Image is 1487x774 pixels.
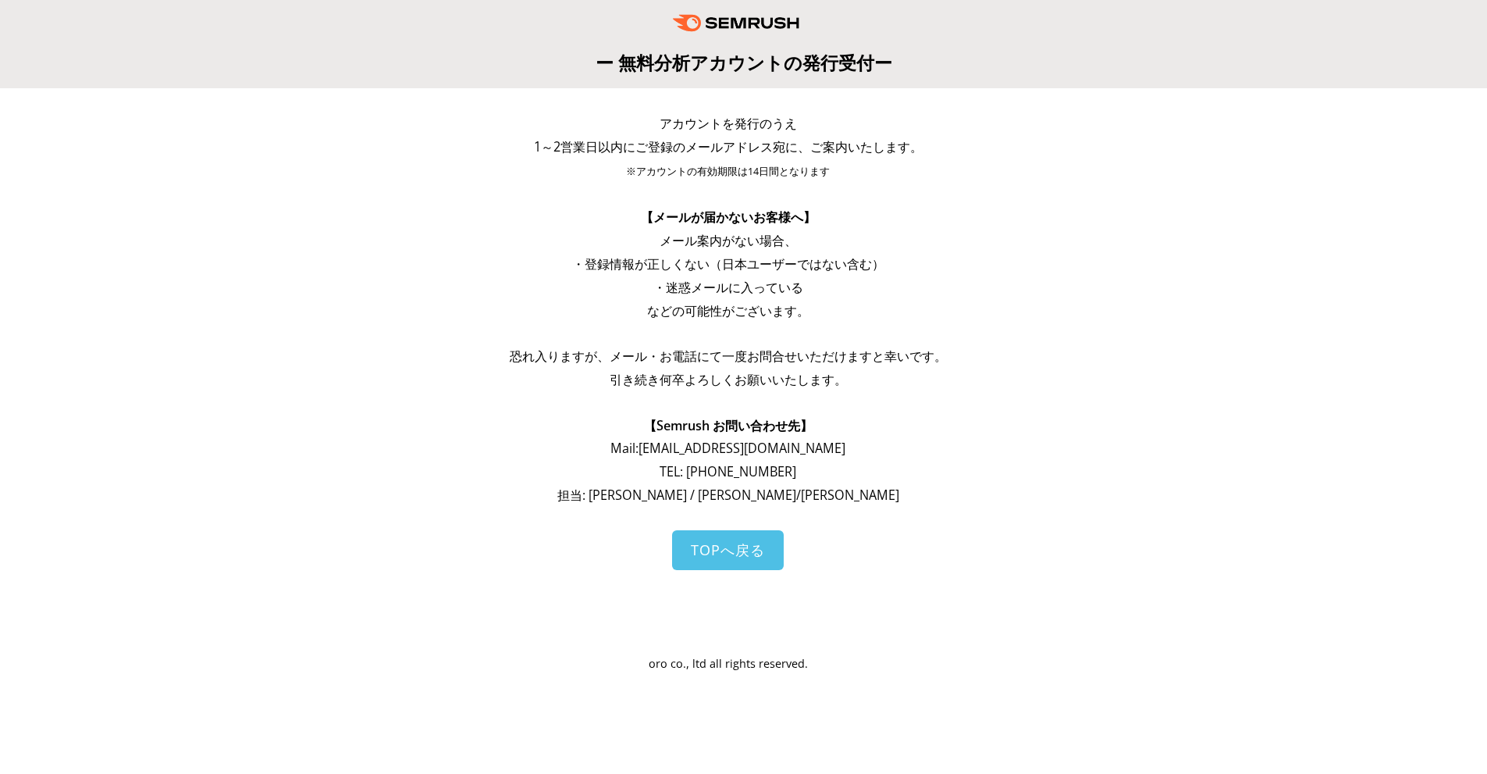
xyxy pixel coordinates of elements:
[691,540,765,559] span: TOPへ戻る
[644,417,813,434] span: 【Semrush お問い合わせ先】
[649,656,808,671] span: oro co., ltd all rights reserved.
[660,232,797,249] span: メール案内がない場合、
[660,463,796,480] span: TEL: [PHONE_NUMBER]
[641,209,816,226] span: 【メールが届かないお客様へ】
[572,255,884,273] span: ・登録情報が正しくない（日本ユーザーではない含む）
[534,138,923,155] span: 1～2営業日以内にご登録のメールアドレス宛に、ご案内いたします。
[660,115,797,132] span: アカウントを発行のうえ
[672,530,784,570] a: TOPへ戻る
[610,371,847,388] span: 引き続き何卒よろしくお願いいたします。
[510,348,947,365] span: 恐れ入りますが、メール・お電話にて一度お問合せいただけますと幸いです。
[596,50,892,75] span: ー 無料分析アカウントの発行受付ー
[610,440,845,457] span: Mail: [EMAIL_ADDRESS][DOMAIN_NAME]
[653,279,803,296] span: ・迷惑メールに入っている
[647,302,809,319] span: などの可能性がございます。
[557,487,899,504] span: 担当: [PERSON_NAME] / [PERSON_NAME]/[PERSON_NAME]
[626,165,830,178] span: ※アカウントの有効期限は14日間となります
